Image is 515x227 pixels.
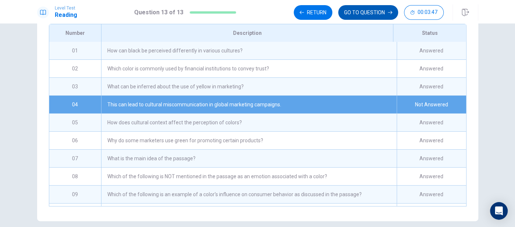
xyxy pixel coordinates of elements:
[101,204,396,221] div: What does the word in paragraph 1 mean?
[294,5,332,20] button: Return
[55,11,77,19] h1: Reading
[55,6,77,11] span: Level Test
[397,168,466,185] div: Answered
[101,96,396,113] div: This can lead to cultural miscommunication in global marketing campaigns.
[49,78,101,95] div: 03
[101,168,396,185] div: Which of the following is NOT mentioned in the passage as an emotion associated with a color?
[101,42,396,59] div: How can black be perceived differently in various cultures?
[101,114,396,131] div: How does cultural context affect the perception of colors?
[393,24,466,42] div: Status
[49,24,101,42] div: Number
[49,132,101,149] div: 06
[397,78,466,95] div: Answered
[101,132,396,149] div: Why do some marketers use green for promoting certain products?
[338,5,398,20] button: GO TO QUESTION
[101,78,396,95] div: What can be inferred about the use of yellow in marketing?
[49,60,101,77] div: 02
[101,150,396,167] div: What is the main idea of the passage?
[397,96,466,113] div: Not Answered
[397,204,466,221] div: Answered
[397,114,466,131] div: Answered
[404,5,444,20] button: 00:03:47
[101,186,396,203] div: Which of the following is an example of a color's influence on consumer behavior as discussed in ...
[397,60,466,77] div: Answered
[49,150,101,167] div: 07
[397,186,466,203] div: Answered
[101,24,393,42] div: Description
[134,8,183,17] h1: Question 13 of 13
[418,10,437,15] span: 00:03:47
[49,204,101,221] div: 10
[49,96,101,113] div: 04
[49,186,101,203] div: 09
[101,60,396,77] div: Which color is commonly used by financial institutions to convey trust?
[397,42,466,59] div: Answered
[49,114,101,131] div: 05
[397,132,466,149] div: Answered
[490,202,508,220] div: Open Intercom Messenger
[49,168,101,185] div: 08
[397,150,466,167] div: Answered
[49,42,101,59] div: 01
